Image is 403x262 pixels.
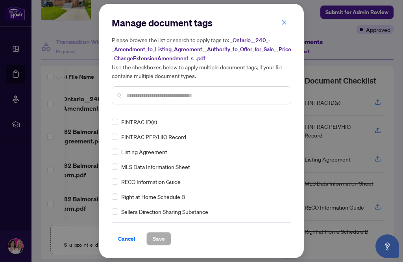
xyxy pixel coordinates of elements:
button: Open asap [375,234,399,258]
span: FINTRAC PEP/HIO Record [121,132,186,141]
button: Cancel [112,232,142,245]
span: _Ontario__240_-_Amendment_to_Listing_Agreement__Authority_to_Offer_for_Sale__Price_ChangeExtensio... [112,37,291,62]
span: Sellers Direction Sharing Substance [121,207,208,216]
h2: Manage document tags [112,17,291,29]
span: Cancel [118,232,135,245]
span: RECO Information Guide [121,177,181,186]
button: Save [146,232,171,245]
span: FINTRAC ID(s) [121,117,157,126]
span: Listing Agreement [121,147,167,156]
h5: Please browse the list or search to apply tags to: Use the checkboxes below to apply multiple doc... [112,35,291,80]
span: MLS Data Information Sheet [121,162,190,171]
span: Right at Home Schedule B [121,192,185,201]
span: close [281,20,287,25]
